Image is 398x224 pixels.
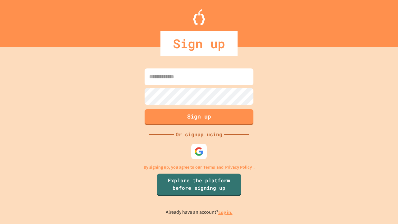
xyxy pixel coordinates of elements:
[166,208,233,216] p: Already have an account?
[218,209,233,216] a: Log in.
[160,31,238,56] div: Sign up
[193,9,205,25] img: Logo.svg
[145,109,253,125] button: Sign up
[225,164,252,170] a: Privacy Policy
[194,147,204,156] img: google-icon.svg
[157,174,241,196] a: Explore the platform before signing up
[203,164,215,170] a: Terms
[144,164,255,170] p: By signing up, you agree to our and .
[174,131,224,138] div: Or signup using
